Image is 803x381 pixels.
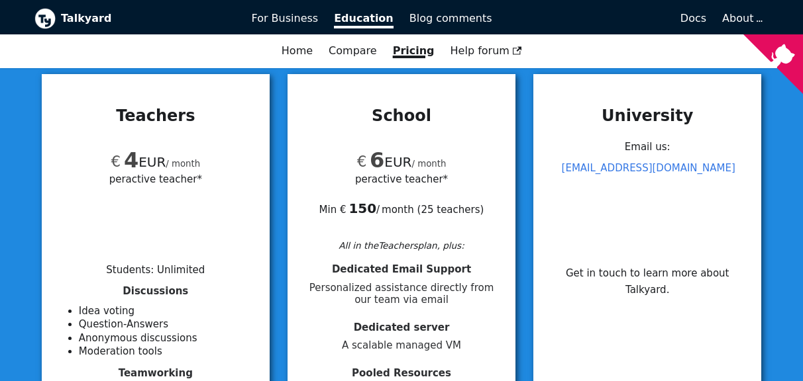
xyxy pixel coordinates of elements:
[329,44,377,57] a: Compare
[357,153,367,170] span: €
[303,367,500,380] h4: Pooled Resources
[61,10,233,27] b: Talkyard
[354,321,450,333] span: Dedicated server
[34,8,56,29] img: Talkyard logo
[124,148,138,173] span: 4
[303,282,500,307] span: Personalized assistance directly from our team via email
[370,148,384,173] span: 6
[58,367,254,380] h4: Teamworking
[109,171,202,187] span: per active teacher*
[274,40,321,62] a: Home
[303,238,500,253] div: All in the Teachers plan, plus:
[106,264,205,276] li: Students : Unlimited
[111,154,166,170] span: EUR
[500,7,715,30] a: Docs
[355,171,448,187] span: per active teacher*
[58,106,254,126] h3: Teachers
[334,12,394,28] span: Education
[79,331,254,345] li: Anonymous discussions
[549,265,745,298] p: Get in touch to learn more about Talkyard.
[166,159,200,169] small: / month
[385,40,443,62] a: Pricing
[303,187,500,217] div: Min € / month ( 25 teachers )
[451,44,522,57] span: Help forum
[58,285,254,298] h4: Discussions
[549,136,745,237] div: Email us:
[79,345,254,359] li: Moderation tools
[412,159,447,169] small: / month
[79,304,254,318] li: Idea voting
[549,106,745,126] h3: University
[722,12,761,24] a: About
[562,162,735,174] a: [EMAIL_ADDRESS][DOMAIN_NAME]
[409,12,492,24] span: Blog comments
[401,7,500,30] a: Blog comments
[357,154,412,170] span: EUR
[326,7,401,30] a: Education
[79,317,254,331] li: Question-Answers
[332,263,471,275] span: Dedicated Email Support
[111,153,121,170] span: €
[244,7,327,30] a: For Business
[443,40,530,62] a: Help forum
[34,8,233,29] a: Talkyard logoTalkyard
[680,12,706,24] span: Docs
[303,339,500,352] span: A scalable managed VM
[348,200,376,216] b: 150
[252,12,319,24] span: For Business
[303,106,500,126] h3: School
